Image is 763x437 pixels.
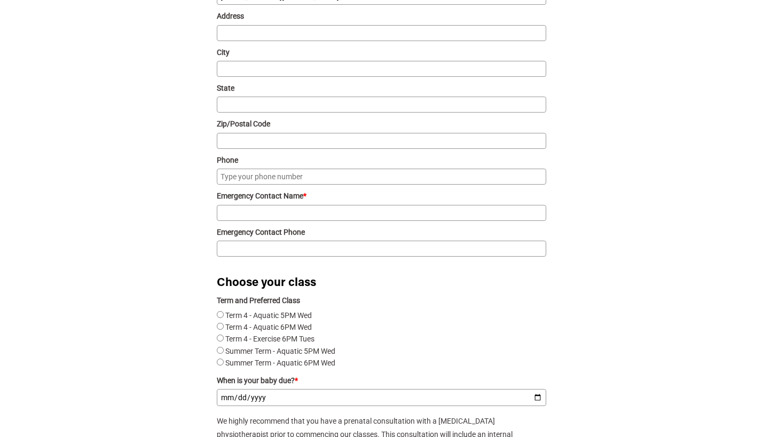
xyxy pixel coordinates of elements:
[225,335,314,343] label: Term 4 - Exercise 6PM Tues
[217,295,300,306] legend: Term and Preferred Class
[217,226,546,238] label: Emergency Contact Phone
[217,169,546,185] input: Type your phone number
[217,274,546,289] h2: Choose your class
[217,190,546,202] label: Emergency Contact Name
[217,154,546,166] label: Phone
[225,323,312,331] label: Term 4 - Aquatic 6PM Wed
[225,311,312,320] label: Term 4 - Aquatic 5PM Wed
[217,46,546,58] label: City
[217,10,546,22] label: Address
[217,118,546,130] label: Zip/Postal Code
[225,347,335,355] label: Summer Term - Aquatic 5PM Wed
[217,375,546,386] label: When is your baby due?
[217,82,546,94] label: State
[225,359,335,367] label: Summer Term - Aquatic 6PM Wed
